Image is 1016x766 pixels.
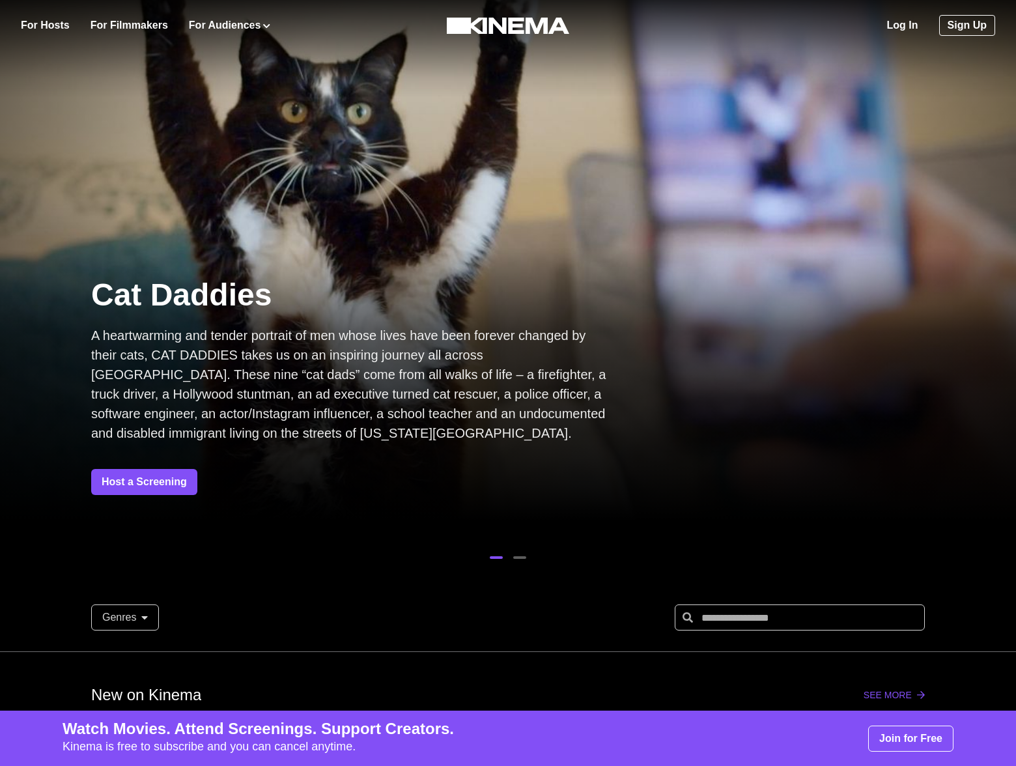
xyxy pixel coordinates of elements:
[91,604,159,631] button: Genres
[91,18,168,33] a: For Filmmakers
[864,690,925,700] a: See more
[868,726,953,752] a: Join for Free
[21,18,70,33] a: For Hosts
[63,721,454,737] p: Watch Movies. Attend Screenings. Support Creators.
[91,275,612,315] p: Cat Daddies
[939,15,995,36] a: Sign Up
[189,18,270,33] button: For Audiences
[887,18,918,33] a: Log In
[91,683,201,707] p: New on Kinema
[91,326,612,443] p: A heartwarming and tender portrait of men whose lives have been forever changed by their cats, CA...
[91,469,197,495] a: Host a Screening
[63,738,454,756] p: Kinema is free to subscribe and you can cancel anytime.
